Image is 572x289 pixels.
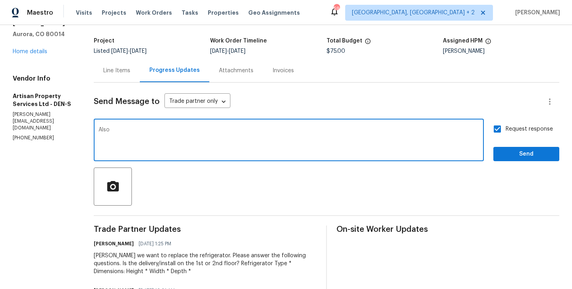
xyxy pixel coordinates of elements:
h4: Vendor Info [13,75,75,83]
span: [GEOGRAPHIC_DATA], [GEOGRAPHIC_DATA] + 2 [352,9,475,17]
h5: Work Order Timeline [210,38,267,44]
div: Invoices [272,67,294,75]
span: Trade Partner Updates [94,225,317,233]
div: Progress Updates [149,66,200,74]
span: [DATE] [229,48,245,54]
span: Properties [208,9,239,17]
span: Tasks [182,10,198,15]
button: Send [493,147,559,162]
p: [PERSON_NAME][EMAIL_ADDRESS][DOMAIN_NAME] [13,111,75,131]
span: Work Orders [136,9,172,17]
div: Trade partner only [164,95,230,108]
span: On-site Worker Updates [336,225,559,233]
h5: Artisan Property Services Ltd - DEN-S [13,92,75,108]
span: Request response [506,125,553,133]
span: - [210,48,245,54]
div: [PERSON_NAME] we want to replace the refrigerator. Please answer the following questions. Is the ... [94,252,317,276]
h5: Aurora, CO 80014 [13,30,75,38]
div: Attachments [219,67,253,75]
div: [PERSON_NAME] [443,48,559,54]
span: Send Message to [94,98,160,106]
span: Projects [102,9,126,17]
h6: [PERSON_NAME] [94,240,134,248]
span: Geo Assignments [248,9,300,17]
span: Listed [94,48,147,54]
div: Line Items [103,67,130,75]
span: [PERSON_NAME] [512,9,560,17]
span: Send [500,149,553,159]
h5: Assigned HPM [443,38,483,44]
span: [DATE] [210,48,227,54]
h5: Project [94,38,114,44]
div: 59 [334,5,339,13]
span: The total cost of line items that have been proposed by Opendoor. This sum includes line items th... [365,38,371,48]
p: [PHONE_NUMBER] [13,135,75,141]
span: [DATE] 1:25 PM [139,240,171,248]
span: Maestro [27,9,53,17]
textarea: Also [99,127,479,155]
span: Visits [76,9,92,17]
span: - [111,48,147,54]
h5: Total Budget [327,38,362,44]
span: [DATE] [111,48,128,54]
span: The hpm assigned to this work order. [485,38,491,48]
span: $75.00 [327,48,345,54]
a: Home details [13,49,47,54]
span: [DATE] [130,48,147,54]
